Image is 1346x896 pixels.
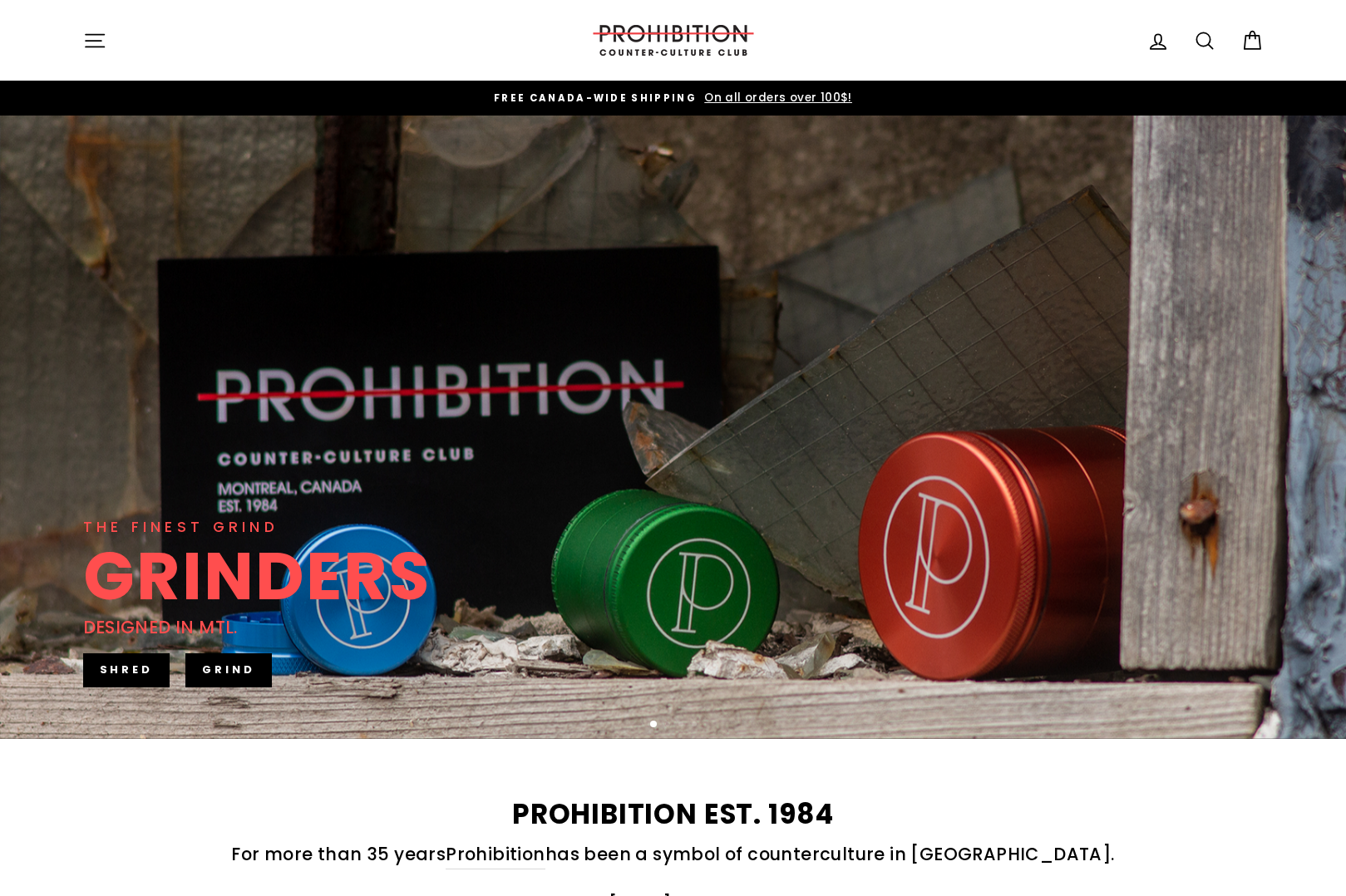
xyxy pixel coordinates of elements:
[185,653,272,687] a: GRIND
[83,515,279,539] div: THE FINEST GRIND
[446,840,545,869] a: Prohibition
[700,90,852,106] span: On all orders over 100$!
[83,840,1264,869] p: For more than 35 years has been a symbol of counterculture in [GEOGRAPHIC_DATA].
[590,25,757,56] img: PROHIBITION COUNTER-CULTURE CLUB
[678,721,687,730] button: 3
[650,721,658,729] button: 1
[83,801,1264,829] h2: PROHIBITION EST. 1984
[83,543,431,609] div: GRINDERS
[692,721,700,730] button: 4
[665,721,673,730] button: 2
[83,653,170,687] a: SHRED
[83,613,238,641] div: DESIGNED IN MTL.
[494,91,697,105] span: FREE CANADA-WIDE SHIPPING
[87,89,1260,107] a: FREE CANADA-WIDE SHIPPING On all orders over 100$!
